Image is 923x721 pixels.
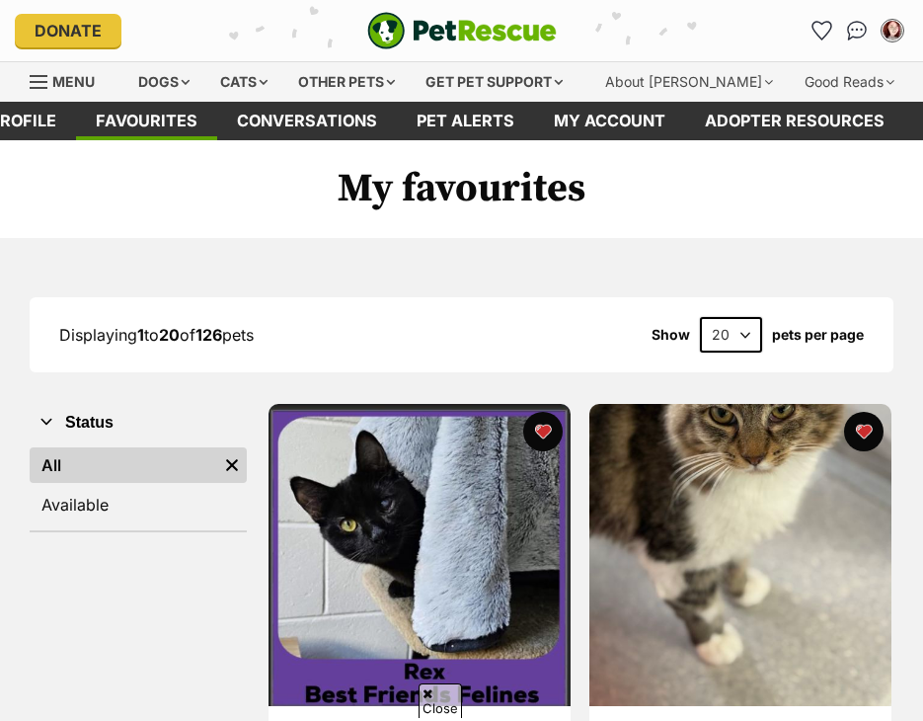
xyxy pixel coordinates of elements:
strong: 1 [137,325,144,345]
span: Menu [52,73,95,90]
div: Good Reads [791,62,908,102]
button: favourite [844,412,884,451]
button: Status [30,410,247,436]
a: Favourites [76,102,217,140]
a: Favourites [806,15,837,46]
span: Displaying to of pets [59,325,254,345]
strong: 20 [159,325,180,345]
a: Menu [30,62,109,98]
button: favourite [523,412,563,451]
img: Taralyn Parks profile pic [883,21,902,40]
div: Other pets [284,62,409,102]
img: logo-e224e6f780fb5917bec1dbf3a21bbac754714ae5b6737aabdf751b685950b380.svg [367,12,557,49]
strong: 126 [195,325,222,345]
div: Status [30,443,247,530]
div: Cats [206,62,281,102]
span: Close [419,683,462,718]
a: Available [30,487,247,522]
div: Get pet support [412,62,577,102]
ul: Account quick links [806,15,908,46]
label: pets per page [772,327,864,343]
img: Darling [589,404,891,706]
a: Pet alerts [397,102,534,140]
a: Adopter resources [685,102,904,140]
a: conversations [217,102,397,140]
div: Dogs [124,62,203,102]
a: Donate [15,14,121,47]
a: PetRescue [367,12,557,49]
img: Rex [269,404,571,706]
a: All [30,447,217,483]
a: My account [534,102,685,140]
button: My account [877,15,908,46]
div: About [PERSON_NAME] [591,62,787,102]
a: Conversations [841,15,873,46]
img: chat-41dd97257d64d25036548639549fe6c8038ab92f7586957e7f3b1b290dea8141.svg [847,21,868,40]
span: Show [652,327,690,343]
a: Remove filter [217,447,247,483]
